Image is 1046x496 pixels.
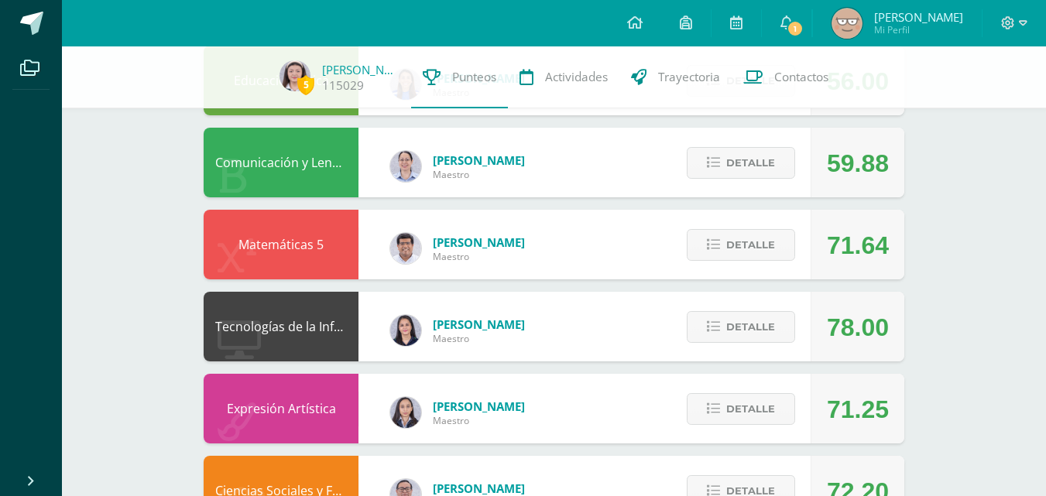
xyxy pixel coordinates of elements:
button: Detalle [687,393,795,425]
img: 4725ac30a4b5e3f6cb13a1b1878e08d8.png [280,60,310,91]
a: Contactos [732,46,840,108]
span: Maestro [433,250,525,263]
span: [PERSON_NAME] [433,234,525,250]
div: Expresión Artística [204,374,358,443]
a: Actividades [508,46,619,108]
div: 59.88 [827,128,889,198]
span: 1 [787,20,804,37]
img: daba15fc5312cea3888e84612827f950.png [390,151,421,182]
span: Contactos [774,69,828,85]
img: 01ec045deed16b978cfcd964fb0d0c55.png [390,233,421,264]
span: Maestro [433,168,525,181]
span: Maestro [433,332,525,345]
img: 8a645319073ae46e45be4e2c41f52a03.png [832,8,863,39]
a: [PERSON_NAME] [322,62,400,77]
span: Actividades [545,69,608,85]
span: Detalle [726,313,775,341]
a: Punteos [411,46,508,108]
span: [PERSON_NAME] [433,316,525,332]
span: Maestro [433,414,525,427]
div: 71.64 [827,210,889,280]
span: Trayectoria [658,69,720,85]
span: 5 [297,75,314,94]
div: Comunicación y Lenguaje L3 (Inglés) 5 [204,128,358,197]
img: dbcf09110664cdb6f63fe058abfafc14.png [390,315,421,346]
span: [PERSON_NAME] [433,481,525,496]
div: Tecnologías de la Información y la Comunicación 5 [204,292,358,361]
a: Trayectoria [619,46,732,108]
span: [PERSON_NAME] [433,152,525,168]
button: Detalle [687,229,795,261]
span: Punteos [452,69,496,85]
div: 78.00 [827,292,889,362]
button: Detalle [687,147,795,179]
button: Detalle [687,311,795,343]
span: Detalle [726,231,775,259]
span: Detalle [726,149,775,177]
span: [PERSON_NAME] [433,399,525,414]
a: 115029 [322,77,364,94]
span: Detalle [726,395,775,423]
span: Mi Perfil [874,23,963,36]
span: [PERSON_NAME] [874,9,963,25]
div: Matemáticas 5 [204,210,358,279]
div: 71.25 [827,375,889,444]
img: 35694fb3d471466e11a043d39e0d13e5.png [390,397,421,428]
